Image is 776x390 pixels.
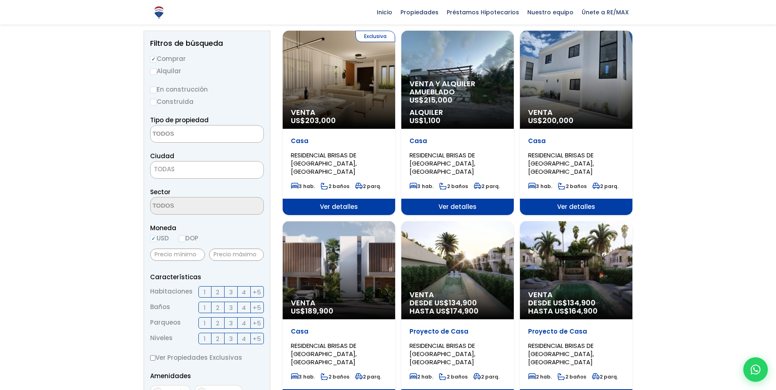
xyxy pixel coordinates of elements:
span: 134,900 [449,298,477,308]
span: 1 [204,303,206,313]
span: TODAS [154,165,175,173]
span: 2 baños [558,183,587,190]
span: 2 [216,318,219,328]
span: 3 hab. [409,183,434,190]
span: Venta y alquiler amueblado [409,80,506,96]
span: 2 baños [558,373,586,380]
span: Venta [291,299,387,307]
input: Precio máximo [209,249,264,261]
span: Préstamos Hipotecarios [443,6,523,18]
label: Alquilar [150,66,264,76]
span: 4 [242,334,246,344]
span: 3 [229,318,233,328]
span: +5 [253,287,261,297]
span: Nuestro equipo [523,6,578,18]
p: Casa [291,137,387,145]
input: Comprar [150,56,157,63]
span: +5 [253,318,261,328]
span: Sector [150,188,171,196]
textarea: Search [151,126,230,143]
span: 2 parq. [592,183,619,190]
span: RESIDENCIAL BRISAS DE [GEOGRAPHIC_DATA], [GEOGRAPHIC_DATA] [409,341,475,366]
span: Venta [528,291,624,299]
label: Construida [150,96,264,107]
span: RESIDENCIAL BRISAS DE [GEOGRAPHIC_DATA], [GEOGRAPHIC_DATA] [409,151,475,176]
span: 1 [204,287,206,297]
label: Ver Propiedades Exclusivas [150,352,264,363]
span: 134,900 [567,298,596,308]
span: Venta [528,108,624,117]
span: Baños [150,302,170,313]
span: US$ [409,115,441,126]
span: Venta [409,291,506,299]
span: Ciudad [150,152,174,160]
span: TODAS [151,164,263,175]
span: RESIDENCIAL BRISAS DE [GEOGRAPHIC_DATA], [GEOGRAPHIC_DATA] [528,151,594,176]
a: Exclusiva Venta US$203,000 Casa RESIDENCIAL BRISAS DE [GEOGRAPHIC_DATA], [GEOGRAPHIC_DATA] 3 hab.... [283,31,395,215]
span: Parqueos [150,317,181,329]
p: Proyecto de Casa [528,327,624,336]
span: Ver detalles [520,199,632,215]
span: Moneda [150,223,264,233]
span: 203,000 [305,115,336,126]
span: Niveles [150,333,173,344]
span: 3 hab. [528,183,552,190]
span: US$ [409,95,452,105]
span: 3 [229,287,233,297]
p: Características [150,272,264,282]
span: Habitaciones [150,286,193,298]
span: US$ [528,115,574,126]
label: DOP [179,233,198,243]
p: Casa [291,327,387,336]
p: Proyecto de Casa [409,327,506,336]
h2: Filtros de búsqueda [150,39,264,47]
span: Ver detalles [283,199,395,215]
span: RESIDENCIAL BRISAS DE [GEOGRAPHIC_DATA], [GEOGRAPHIC_DATA] [528,341,594,366]
span: 2 [216,303,219,313]
p: Amenidades [150,371,264,381]
img: Logo de REMAX [152,5,166,20]
span: 164,900 [569,306,598,316]
label: Comprar [150,54,264,64]
span: 2 [216,287,219,297]
span: 2 baños [321,183,349,190]
span: Propiedades [396,6,443,18]
label: USD [150,233,169,243]
span: 1 [204,318,206,328]
span: 215,000 [424,95,452,105]
input: Ver Propiedades Exclusivas [150,355,155,361]
span: 3 hab. [291,373,315,380]
span: Alquiler [409,108,506,117]
span: US$ [291,306,333,316]
input: Precio mínimo [150,249,205,261]
span: 3 [229,303,233,313]
span: Venta [291,108,387,117]
span: 2 parq. [474,183,500,190]
a: Venta US$200,000 Casa RESIDENCIAL BRISAS DE [GEOGRAPHIC_DATA], [GEOGRAPHIC_DATA] 3 hab. 2 baños 2... [520,31,632,215]
input: Alquilar [150,68,157,75]
input: En construcción [150,87,157,93]
span: RESIDENCIAL BRISAS DE [GEOGRAPHIC_DATA], [GEOGRAPHIC_DATA] [291,341,357,366]
span: 189,900 [305,306,333,316]
span: 4 [242,287,246,297]
span: 2 [216,334,219,344]
span: 2 parq. [355,373,381,380]
span: Únete a RE/MAX [578,6,633,18]
span: RESIDENCIAL BRISAS DE [GEOGRAPHIC_DATA], [GEOGRAPHIC_DATA] [291,151,357,176]
span: DESDE US$ [528,299,624,315]
span: 2 hab. [409,373,433,380]
span: HASTA US$ [409,307,506,315]
span: 2 parq. [473,373,499,380]
span: 2 baños [321,373,349,380]
span: 3 [229,334,233,344]
span: 174,900 [450,306,479,316]
span: 3 hab. [291,183,315,190]
span: +5 [253,303,261,313]
span: 4 [242,318,246,328]
span: +5 [253,334,261,344]
span: Ver detalles [401,199,514,215]
span: HASTA US$ [528,307,624,315]
textarea: Search [151,197,230,215]
input: USD [150,235,157,242]
span: 1 [204,334,206,344]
